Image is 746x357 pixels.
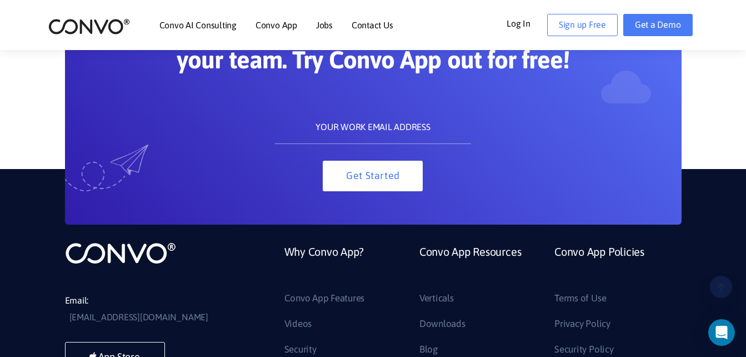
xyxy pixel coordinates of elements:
[419,241,521,290] a: Convo App Resources
[65,292,232,326] li: Email:
[69,309,208,326] a: [EMAIL_ADDRESS][DOMAIN_NAME]
[275,111,471,144] input: YOUR WORK EMAIL ADDRESS
[419,315,465,333] a: Downloads
[284,315,312,333] a: Videos
[419,290,454,308] a: Verticals
[554,290,606,308] a: Terms of Use
[708,319,735,346] div: Open Intercom Messenger
[284,241,364,290] a: Why Convo App?
[284,290,365,308] a: Convo App Features
[323,161,423,191] button: Get Started
[554,315,610,333] a: Privacy Policy
[554,241,644,290] a: Convo App Policies
[65,241,176,265] img: logo_not_found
